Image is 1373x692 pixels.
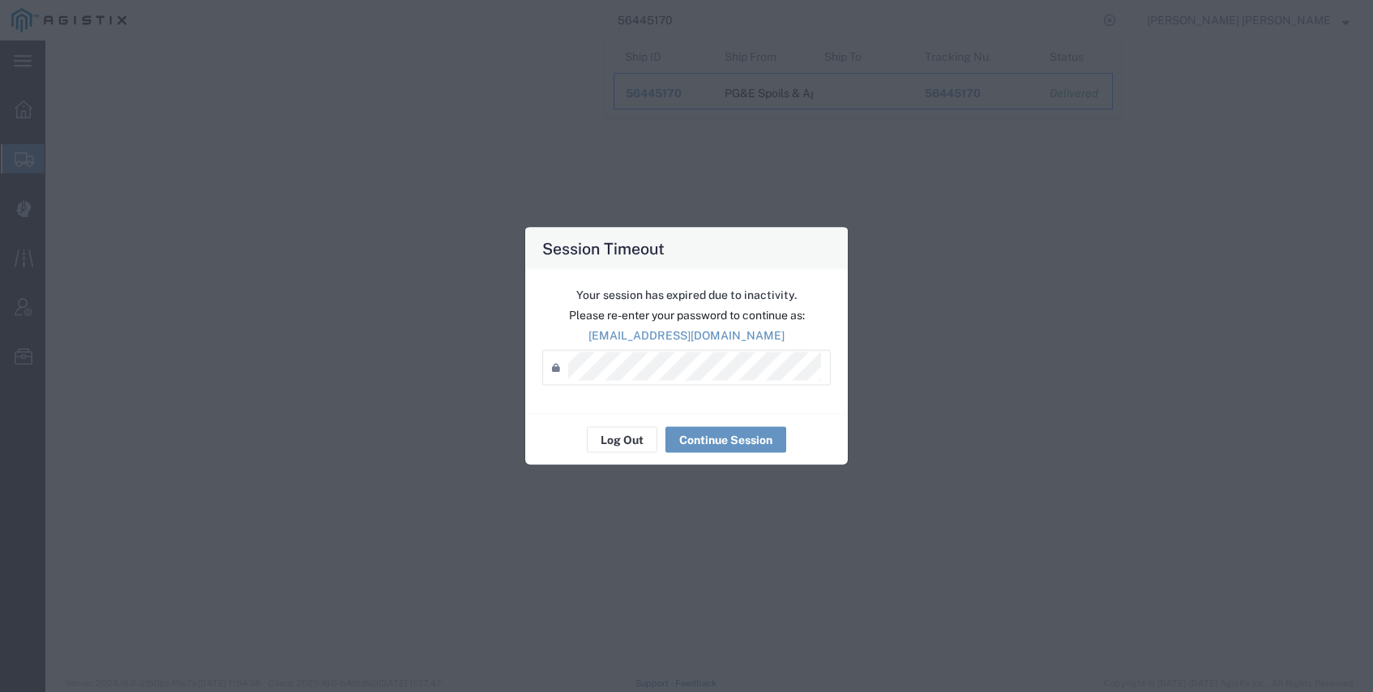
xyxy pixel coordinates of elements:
h4: Session Timeout [542,237,665,260]
p: Please re-enter your password to continue as: [542,307,831,324]
button: Continue Session [665,427,786,453]
p: [EMAIL_ADDRESS][DOMAIN_NAME] [542,327,831,344]
button: Log Out [587,427,657,453]
p: Your session has expired due to inactivity. [542,287,831,304]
